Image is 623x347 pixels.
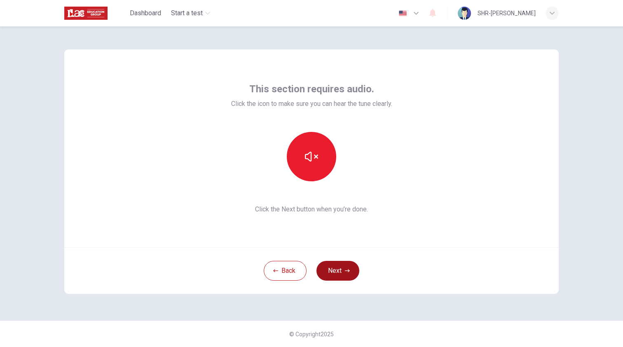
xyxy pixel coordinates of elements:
img: en [398,10,408,16]
span: © Copyright 2025 [289,331,334,338]
span: Dashboard [130,8,161,18]
span: Click the Next button when you’re done. [231,204,392,214]
div: SHR-[PERSON_NAME] [478,8,536,18]
button: Start a test [168,6,213,21]
span: Start a test [171,8,203,18]
a: ILAC logo [64,5,126,21]
img: ILAC logo [64,5,108,21]
button: Next [316,261,359,281]
span: Click the icon to make sure you can hear the tune clearly. [231,99,392,109]
img: Profile picture [458,7,471,20]
span: This section requires audio. [249,82,374,96]
button: Back [264,261,307,281]
button: Dashboard [126,6,164,21]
